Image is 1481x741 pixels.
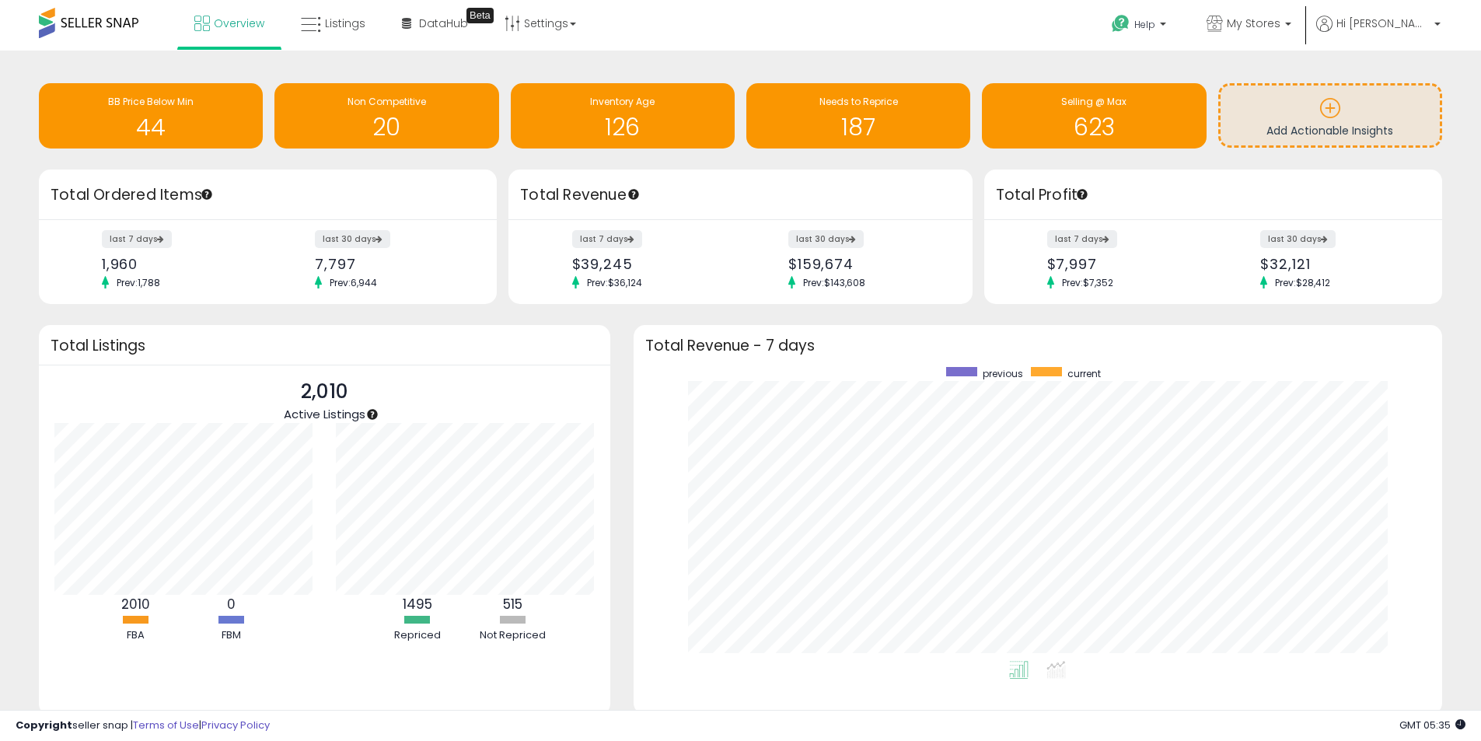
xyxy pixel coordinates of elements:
[466,628,560,643] div: Not Repriced
[365,407,379,421] div: Tooltip anchor
[325,16,365,31] span: Listings
[284,406,365,422] span: Active Listings
[1075,187,1089,201] div: Tooltip anchor
[746,83,970,149] a: Needs to Reprice 187
[47,114,255,140] h1: 44
[503,595,522,613] b: 515
[788,256,945,272] div: $159,674
[590,95,655,108] span: Inventory Age
[1054,276,1121,289] span: Prev: $7,352
[1260,256,1415,272] div: $32,121
[51,340,599,351] h3: Total Listings
[185,628,278,643] div: FBM
[201,718,270,732] a: Privacy Policy
[315,256,470,272] div: 7,797
[1336,16,1430,31] span: Hi [PERSON_NAME]
[284,377,365,407] p: 2,010
[1221,86,1440,145] a: Add Actionable Insights
[1134,18,1155,31] span: Help
[982,83,1206,149] a: Selling @ Max 623
[16,718,270,733] div: seller snap | |
[1266,123,1393,138] span: Add Actionable Insights
[227,595,236,613] b: 0
[1316,16,1441,51] a: Hi [PERSON_NAME]
[315,230,390,248] label: last 30 days
[572,230,642,248] label: last 7 days
[108,95,194,108] span: BB Price Below Min
[754,114,962,140] h1: 187
[89,628,183,643] div: FBA
[282,114,491,140] h1: 20
[1111,14,1130,33] i: Get Help
[403,595,432,613] b: 1495
[983,367,1023,380] span: previous
[795,276,873,289] span: Prev: $143,608
[121,595,150,613] b: 2010
[466,8,494,23] div: Tooltip anchor
[102,256,257,272] div: 1,960
[579,276,650,289] span: Prev: $36,124
[274,83,498,149] a: Non Competitive 20
[519,114,727,140] h1: 126
[990,114,1198,140] h1: 623
[109,276,168,289] span: Prev: 1,788
[1267,276,1338,289] span: Prev: $28,412
[511,83,735,149] a: Inventory Age 126
[133,718,199,732] a: Terms of Use
[348,95,426,108] span: Non Competitive
[419,16,468,31] span: DataHub
[214,16,264,31] span: Overview
[1067,367,1101,380] span: current
[627,187,641,201] div: Tooltip anchor
[51,184,485,206] h3: Total Ordered Items
[996,184,1430,206] h3: Total Profit
[322,276,385,289] span: Prev: 6,944
[572,256,729,272] div: $39,245
[1227,16,1280,31] span: My Stores
[1047,230,1117,248] label: last 7 days
[1047,256,1202,272] div: $7,997
[16,718,72,732] strong: Copyright
[788,230,864,248] label: last 30 days
[819,95,898,108] span: Needs to Reprice
[1260,230,1336,248] label: last 30 days
[200,187,214,201] div: Tooltip anchor
[102,230,172,248] label: last 7 days
[1399,718,1465,732] span: 2025-09-18 05:35 GMT
[520,184,961,206] h3: Total Revenue
[371,628,464,643] div: Repriced
[1099,2,1182,51] a: Help
[39,83,263,149] a: BB Price Below Min 44
[645,340,1430,351] h3: Total Revenue - 7 days
[1061,95,1126,108] span: Selling @ Max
